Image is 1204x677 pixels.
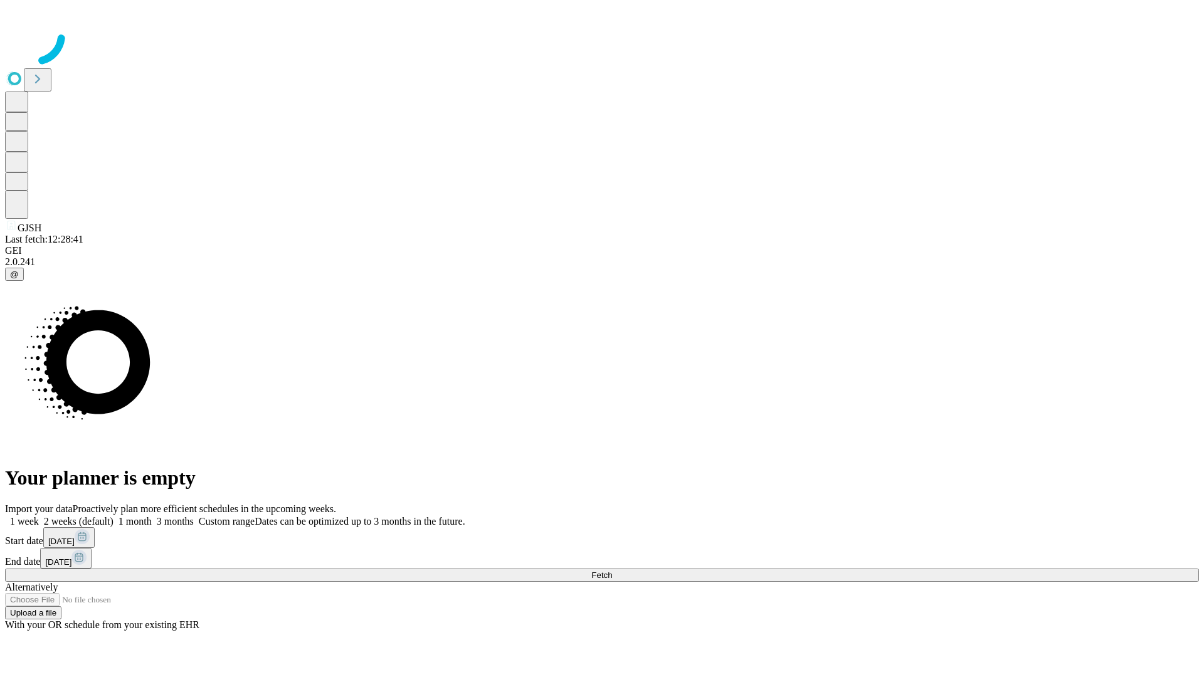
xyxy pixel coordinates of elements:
[10,270,19,279] span: @
[5,256,1199,268] div: 2.0.241
[48,537,75,546] span: [DATE]
[591,570,612,580] span: Fetch
[255,516,465,527] span: Dates can be optimized up to 3 months in the future.
[45,557,71,567] span: [DATE]
[5,569,1199,582] button: Fetch
[73,503,336,514] span: Proactively plan more efficient schedules in the upcoming weeks.
[5,503,73,514] span: Import your data
[44,516,114,527] span: 2 weeks (default)
[157,516,194,527] span: 3 months
[10,516,39,527] span: 1 week
[5,268,24,281] button: @
[18,223,41,233] span: GJSH
[5,548,1199,569] div: End date
[40,548,92,569] button: [DATE]
[5,527,1199,548] div: Start date
[5,619,199,630] span: With your OR schedule from your existing EHR
[5,606,61,619] button: Upload a file
[5,466,1199,490] h1: Your planner is empty
[199,516,255,527] span: Custom range
[43,527,95,548] button: [DATE]
[5,245,1199,256] div: GEI
[119,516,152,527] span: 1 month
[5,582,58,592] span: Alternatively
[5,234,83,244] span: Last fetch: 12:28:41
